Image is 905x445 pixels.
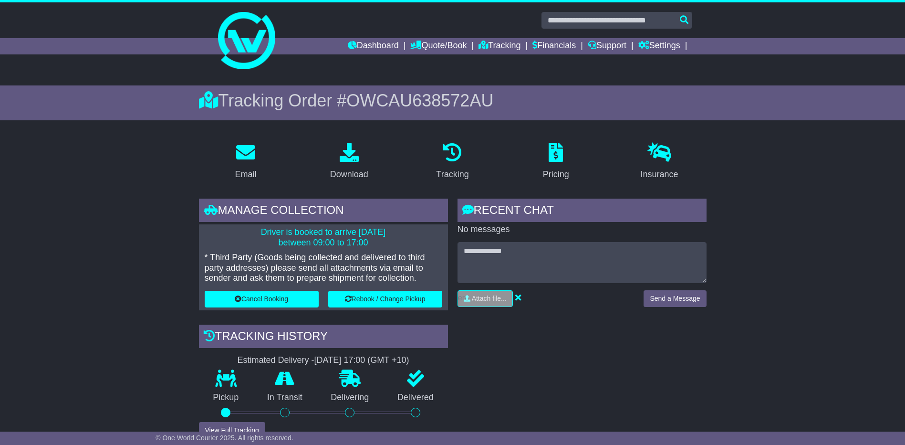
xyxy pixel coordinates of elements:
a: Quote/Book [410,38,467,54]
div: Tracking Order # [199,90,707,111]
p: Pickup [199,392,253,403]
div: Tracking history [199,325,448,350]
a: Insurance [635,139,685,184]
p: Delivered [383,392,448,403]
div: Estimated Delivery - [199,355,448,366]
button: View Full Tracking [199,422,265,439]
button: Send a Message [644,290,706,307]
div: Insurance [641,168,678,181]
a: Download [324,139,374,184]
p: Delivering [317,392,384,403]
p: * Third Party (Goods being collected and delivered to third party addresses) please send all atta... [205,253,442,284]
a: Email [229,139,262,184]
a: Tracking [479,38,520,54]
a: Tracking [430,139,475,184]
button: Rebook / Change Pickup [328,291,442,307]
p: In Transit [253,392,317,403]
a: Support [588,38,626,54]
a: Settings [638,38,680,54]
p: Driver is booked to arrive [DATE] between 09:00 to 17:00 [205,227,442,248]
p: No messages [458,224,707,235]
div: Email [235,168,256,181]
div: Pricing [543,168,569,181]
div: Download [330,168,368,181]
div: Manage collection [199,199,448,224]
div: [DATE] 17:00 (GMT +10) [314,355,409,366]
a: Pricing [537,139,575,184]
div: RECENT CHAT [458,199,707,224]
button: Cancel Booking [205,291,319,307]
a: Dashboard [348,38,399,54]
div: Tracking [436,168,468,181]
a: Financials [532,38,576,54]
span: OWCAU638572AU [346,91,493,110]
span: © One World Courier 2025. All rights reserved. [156,434,293,442]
